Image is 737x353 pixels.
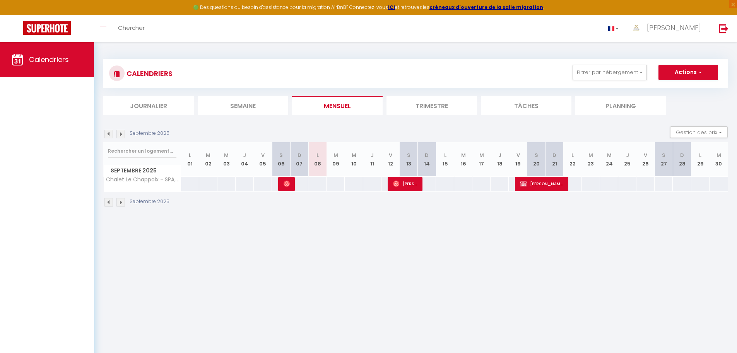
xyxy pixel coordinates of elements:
[393,176,417,191] span: [PERSON_NAME]
[206,152,210,159] abbr: M
[552,152,556,159] abbr: D
[607,152,612,159] abbr: M
[545,142,564,177] th: 21
[481,96,571,115] li: Tâches
[112,15,150,42] a: Chercher
[386,96,477,115] li: Trimestre
[716,152,721,159] abbr: M
[130,130,169,137] p: Septembre 2025
[105,177,182,183] span: Chalet Le Chappoix - SPA, terrasse & grand jardin
[662,152,665,159] abbr: S
[29,55,69,64] span: Calendriers
[647,23,701,33] span: [PERSON_NAME]
[573,65,647,80] button: Filtrer par hébergement
[418,142,436,177] th: 14
[582,142,600,177] th: 23
[108,144,176,158] input: Rechercher un logement...
[125,65,173,82] h3: CALENDRIERS
[352,152,356,159] abbr: M
[618,142,636,177] th: 25
[425,152,429,159] abbr: D
[527,142,545,177] th: 20
[130,198,169,205] p: Septembre 2025
[272,142,290,177] th: 06
[630,22,642,34] img: ...
[308,142,327,177] th: 08
[520,176,563,191] span: [PERSON_NAME]
[224,152,229,159] abbr: M
[691,142,710,177] th: 29
[436,142,454,177] th: 15
[575,96,666,115] li: Planning
[279,152,283,159] abbr: S
[479,152,484,159] abbr: M
[381,142,400,177] th: 12
[655,142,673,177] th: 27
[327,142,345,177] th: 09
[199,142,217,177] th: 02
[243,152,246,159] abbr: J
[454,142,472,177] th: 16
[535,152,538,159] abbr: S
[588,152,593,159] abbr: M
[389,152,392,159] abbr: V
[261,152,265,159] abbr: V
[461,152,466,159] abbr: M
[345,142,363,177] th: 10
[564,142,582,177] th: 22
[371,152,374,159] abbr: J
[498,152,501,159] abbr: J
[292,96,383,115] li: Mensuel
[23,21,71,35] img: Super Booking
[400,142,418,177] th: 13
[626,152,629,159] abbr: J
[636,142,655,177] th: 26
[673,142,691,177] th: 28
[710,142,728,177] th: 30
[509,142,527,177] th: 19
[719,24,728,33] img: logout
[658,65,718,80] button: Actions
[680,152,684,159] abbr: D
[388,4,395,10] a: ICI
[189,152,191,159] abbr: L
[472,142,491,177] th: 17
[6,3,29,26] button: Ouvrir le widget de chat LiveChat
[624,15,711,42] a: ... [PERSON_NAME]
[316,152,319,159] abbr: L
[516,152,520,159] abbr: V
[236,142,254,177] th: 04
[217,142,236,177] th: 03
[644,152,647,159] abbr: V
[290,142,308,177] th: 07
[407,152,410,159] abbr: S
[429,4,543,10] a: créneaux d'ouverture de la salle migration
[444,152,446,159] abbr: L
[333,152,338,159] abbr: M
[699,152,701,159] abbr: L
[298,152,301,159] abbr: D
[198,96,288,115] li: Semaine
[254,142,272,177] th: 05
[363,142,381,177] th: 11
[600,142,618,177] th: 24
[104,165,181,176] span: Septembre 2025
[118,24,145,32] span: Chercher
[284,176,290,191] span: [DEMOGRAPHIC_DATA][PERSON_NAME]
[491,142,509,177] th: 18
[103,96,194,115] li: Journalier
[670,126,728,138] button: Gestion des prix
[181,142,199,177] th: 01
[571,152,574,159] abbr: L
